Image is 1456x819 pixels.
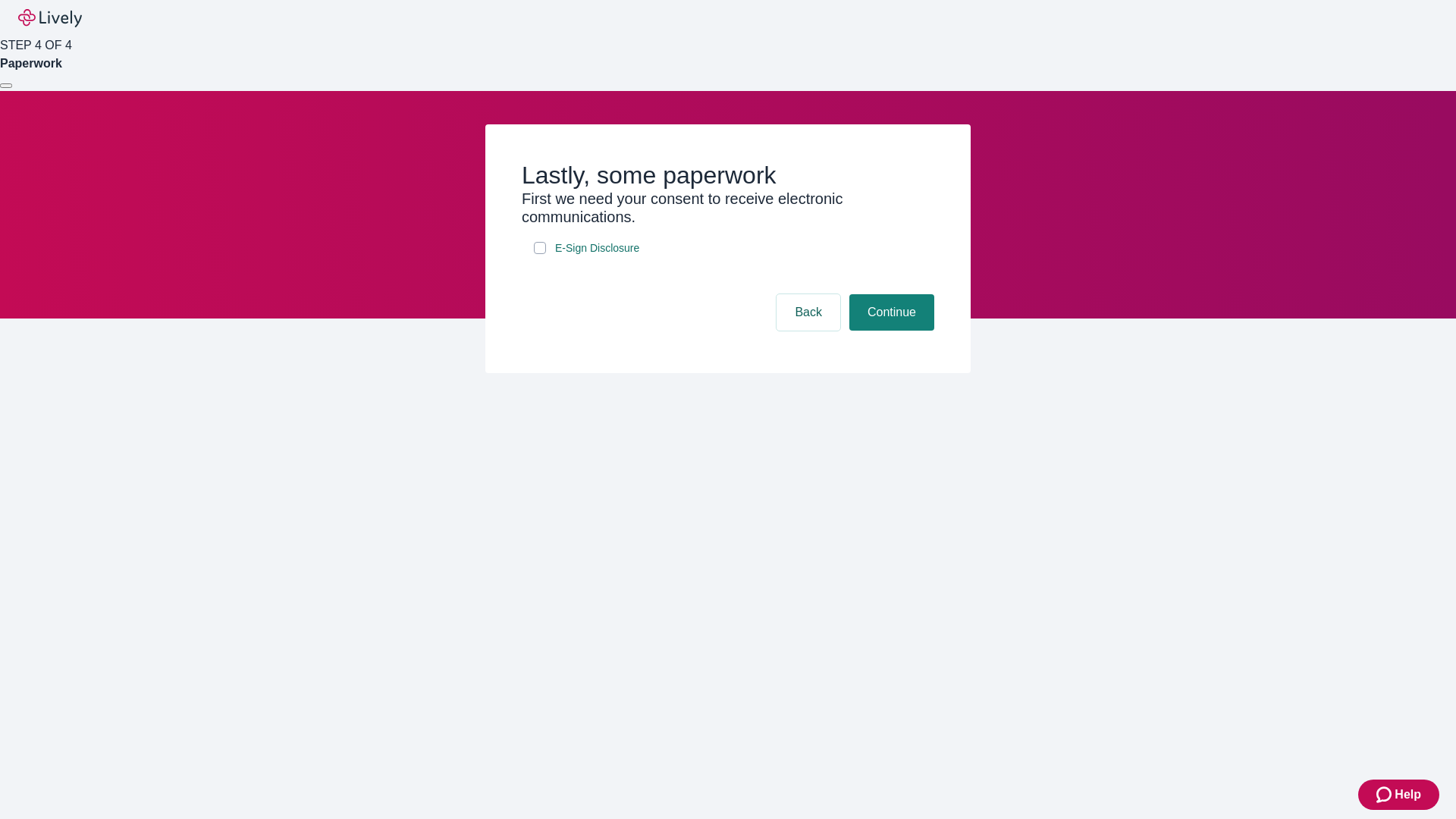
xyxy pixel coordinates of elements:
button: Continue [849,294,934,331]
button: Back [777,294,840,331]
button: Zendesk support iconHelp [1358,780,1439,810]
a: e-sign disclosure document [552,239,642,258]
h2: Lastly, some paperwork [522,161,934,190]
span: Help [1395,786,1421,804]
span: E-Sign Disclosure [555,240,639,256]
h3: First we need your consent to receive electronic communications. [522,190,934,226]
svg: Zendesk support icon [1376,786,1395,804]
img: Lively [18,9,82,27]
